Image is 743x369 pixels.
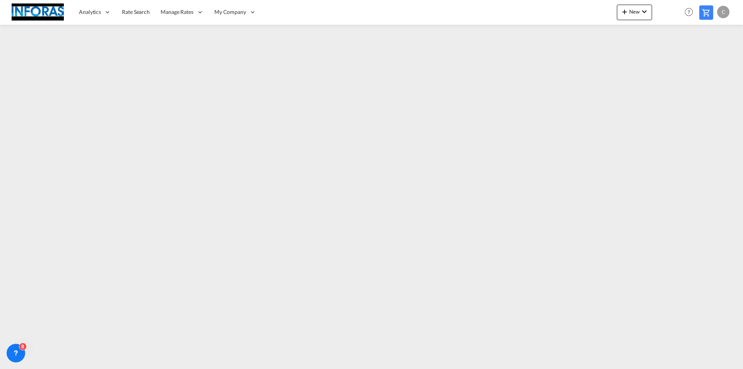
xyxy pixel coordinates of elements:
span: Manage Rates [161,8,193,16]
span: New [620,9,649,15]
span: Help [682,5,695,19]
img: eff75c7098ee11eeb65dd1c63e392380.jpg [12,3,64,21]
span: Rate Search [122,9,150,15]
div: Help [682,5,699,19]
button: icon-plus 400-fgNewicon-chevron-down [617,5,652,20]
span: Analytics [79,8,101,16]
div: C [717,6,729,18]
md-icon: icon-plus 400-fg [620,7,629,16]
span: My Company [214,8,246,16]
md-icon: icon-chevron-down [640,7,649,16]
